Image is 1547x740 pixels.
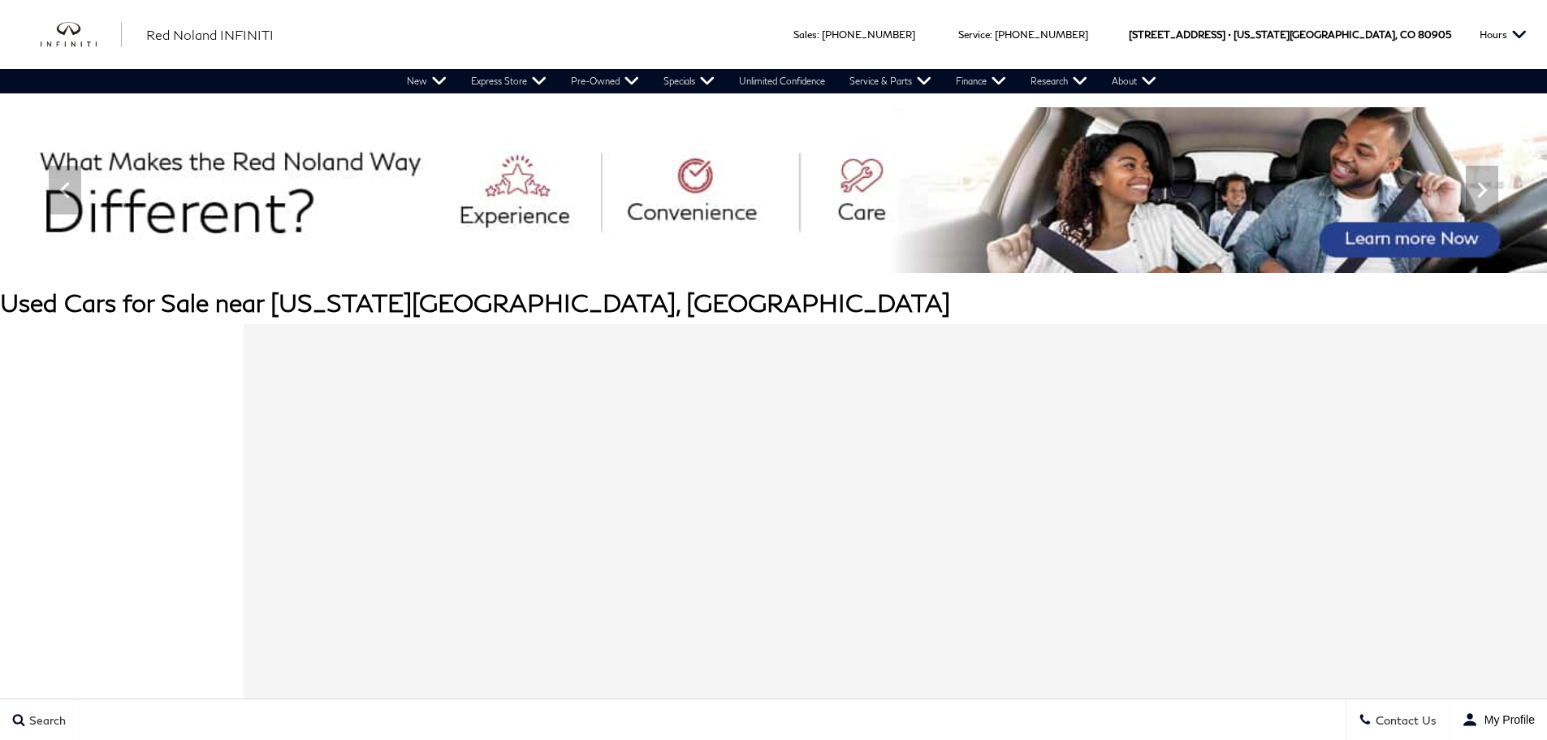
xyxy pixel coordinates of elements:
a: Finance [944,69,1018,93]
a: Pre-Owned [559,69,651,93]
span: : [817,28,819,41]
span: Sales [793,28,817,41]
a: Specials [651,69,727,93]
a: About [1100,69,1169,93]
a: infiniti [41,22,122,48]
a: [STREET_ADDRESS] • [US_STATE][GEOGRAPHIC_DATA], CO 80905 [1129,28,1451,41]
span: Service [958,28,990,41]
button: user-profile-menu [1450,699,1547,740]
span: My Profile [1478,713,1535,726]
a: Research [1018,69,1100,93]
a: Service & Parts [837,69,944,93]
a: [PHONE_NUMBER] [995,28,1088,41]
span: Search [25,713,66,727]
span: : [990,28,992,41]
span: Red Noland INFINITI [146,27,274,42]
a: Red Noland INFINITI [146,25,274,45]
a: Express Store [459,69,559,93]
a: [PHONE_NUMBER] [822,28,915,41]
img: INFINITI [41,22,122,48]
a: Unlimited Confidence [727,69,837,93]
span: Contact Us [1372,713,1437,727]
a: New [395,69,459,93]
nav: Main Navigation [395,69,1169,93]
